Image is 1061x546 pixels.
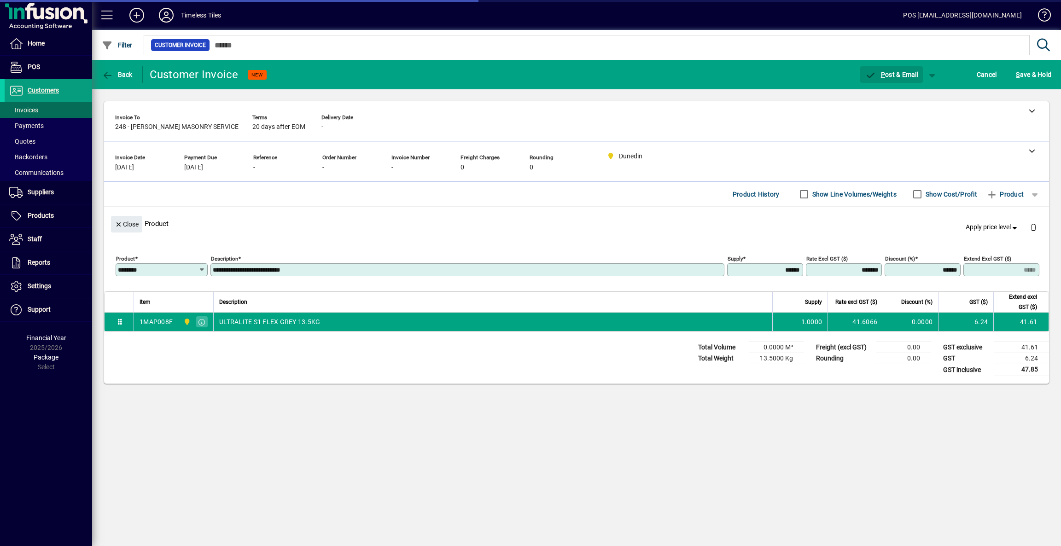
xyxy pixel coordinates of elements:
a: Backorders [5,149,92,165]
td: 41.61 [993,313,1049,331]
button: Profile [152,7,181,23]
span: ULTRALITE S1 FLEX GREY 13.5KG [219,317,320,326]
td: 41.61 [994,342,1049,353]
button: Save & Hold [1014,66,1054,83]
div: Timeless Tiles [181,8,221,23]
span: [DATE] [115,164,134,171]
app-page-header-button: Close [109,220,145,228]
td: Rounding [811,353,876,364]
button: Close [111,216,142,232]
td: 6.24 [994,353,1049,364]
button: Product [982,186,1028,203]
span: Products [28,212,54,219]
button: Cancel [974,66,999,83]
span: Backorders [9,153,47,161]
div: Customer Invoice [150,67,239,82]
td: GST exclusive [939,342,994,353]
td: 0.00 [876,342,931,353]
td: Total Volume [694,342,749,353]
a: Communications [5,165,92,180]
span: Supply [805,297,822,307]
div: Product [104,207,1049,240]
mat-label: Extend excl GST ($) [964,256,1011,262]
a: Settings [5,275,92,298]
app-page-header-button: Delete [1022,223,1044,231]
span: - [322,164,324,171]
span: 1.0000 [801,317,822,326]
label: Show Cost/Profit [924,190,977,199]
td: 0.0000 M³ [749,342,804,353]
a: Invoices [5,102,92,118]
span: Back [102,71,133,78]
a: Quotes [5,134,92,149]
span: [DATE] [184,164,203,171]
span: Package [34,354,58,361]
td: 47.85 [994,364,1049,376]
a: Staff [5,228,92,251]
span: 248 - [PERSON_NAME] MASONRY SERVICE [115,123,239,131]
a: Home [5,32,92,55]
span: ave & Hold [1016,67,1051,82]
span: Cancel [977,67,997,82]
div: POS [EMAIL_ADDRESS][DOMAIN_NAME] [903,8,1022,23]
span: Discount (%) [901,297,933,307]
button: Post & Email [860,66,923,83]
div: 1MAP008F [140,317,173,326]
span: - [321,123,323,131]
td: 0.00 [876,353,931,364]
mat-label: Rate excl GST ($) [806,256,848,262]
td: 13.5000 Kg [749,353,804,364]
span: Product [986,187,1024,202]
td: GST inclusive [939,364,994,376]
span: Customers [28,87,59,94]
label: Show Line Volumes/Weights [810,190,897,199]
td: GST [939,353,994,364]
a: Suppliers [5,181,92,204]
mat-label: Supply [728,256,743,262]
span: Financial Year [26,334,66,342]
span: Communications [9,169,64,176]
a: Knowledge Base [1031,2,1049,32]
mat-label: Description [211,256,238,262]
span: Rate excl GST ($) [835,297,877,307]
span: Suppliers [28,188,54,196]
a: Products [5,204,92,227]
button: Delete [1022,216,1044,238]
span: Reports [28,259,50,266]
span: Customer Invoice [155,41,206,50]
span: ost & Email [865,71,918,78]
td: 6.24 [938,313,993,331]
span: Payments [9,122,44,129]
app-page-header-button: Back [92,66,143,83]
span: 0 [530,164,533,171]
span: 0 [461,164,464,171]
span: P [881,71,885,78]
span: Dunedin [181,317,192,327]
span: - [391,164,393,171]
span: S [1016,71,1020,78]
td: Freight (excl GST) [811,342,876,353]
mat-label: Discount (%) [885,256,915,262]
button: Apply price level [962,219,1023,236]
span: Invoices [9,106,38,114]
td: Total Weight [694,353,749,364]
a: Payments [5,118,92,134]
span: NEW [251,72,263,78]
mat-label: Product [116,256,135,262]
a: Reports [5,251,92,274]
button: Product History [729,186,783,203]
a: Support [5,298,92,321]
span: Product History [733,187,780,202]
td: 0.0000 [883,313,938,331]
span: Extend excl GST ($) [999,292,1037,312]
span: Support [28,306,51,313]
span: Apply price level [966,222,1019,232]
span: Home [28,40,45,47]
button: Filter [99,37,135,53]
div: 41.6066 [834,317,877,326]
span: Quotes [9,138,35,145]
span: - [253,164,255,171]
span: Staff [28,235,42,243]
span: Description [219,297,247,307]
span: Settings [28,282,51,290]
